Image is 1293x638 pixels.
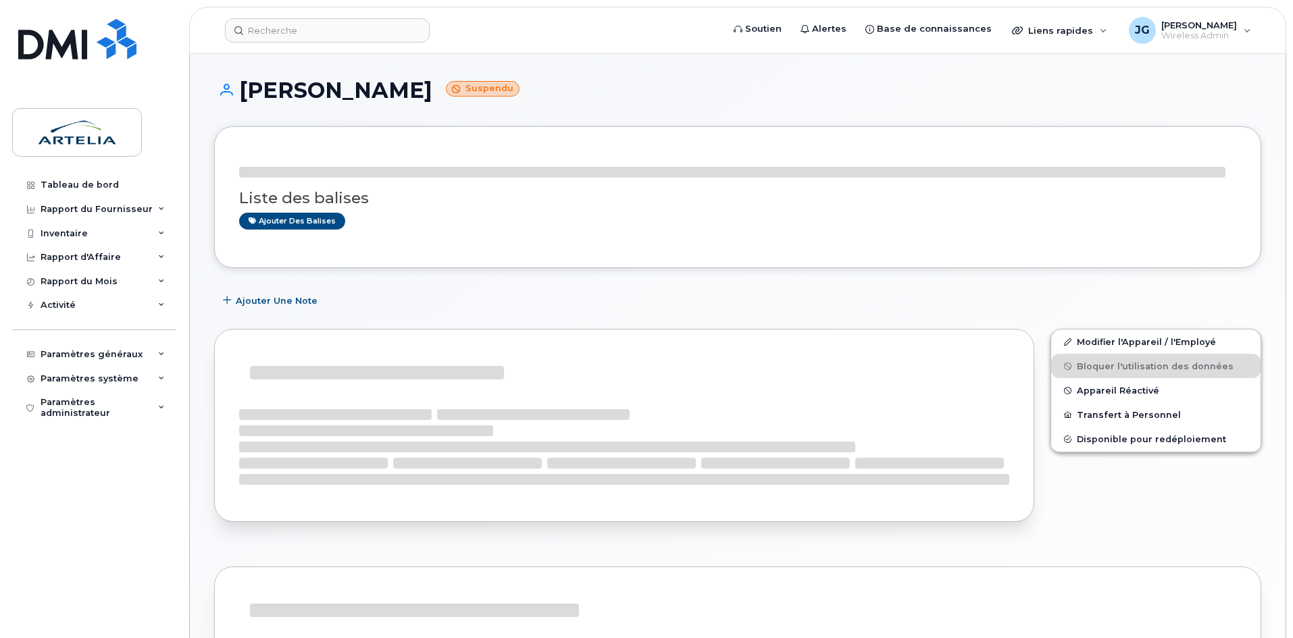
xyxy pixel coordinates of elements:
a: Ajouter des balises [239,213,345,230]
span: Disponible pour redéploiement [1077,434,1226,444]
span: Appareil Réactivé [1077,386,1159,396]
h3: Liste des balises [239,190,1236,207]
button: Transfert à Personnel [1051,402,1261,427]
span: Ajouter une Note [236,294,318,307]
button: Bloquer l'utilisation des données [1051,354,1261,378]
a: Modifier l'Appareil / l'Employé [1051,329,1261,354]
small: Suspendu [446,81,519,97]
button: Disponible pour redéploiement [1051,427,1261,451]
h1: [PERSON_NAME] [214,78,1261,102]
button: Ajouter une Note [214,288,329,313]
button: Appareil Réactivé [1051,378,1261,402]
